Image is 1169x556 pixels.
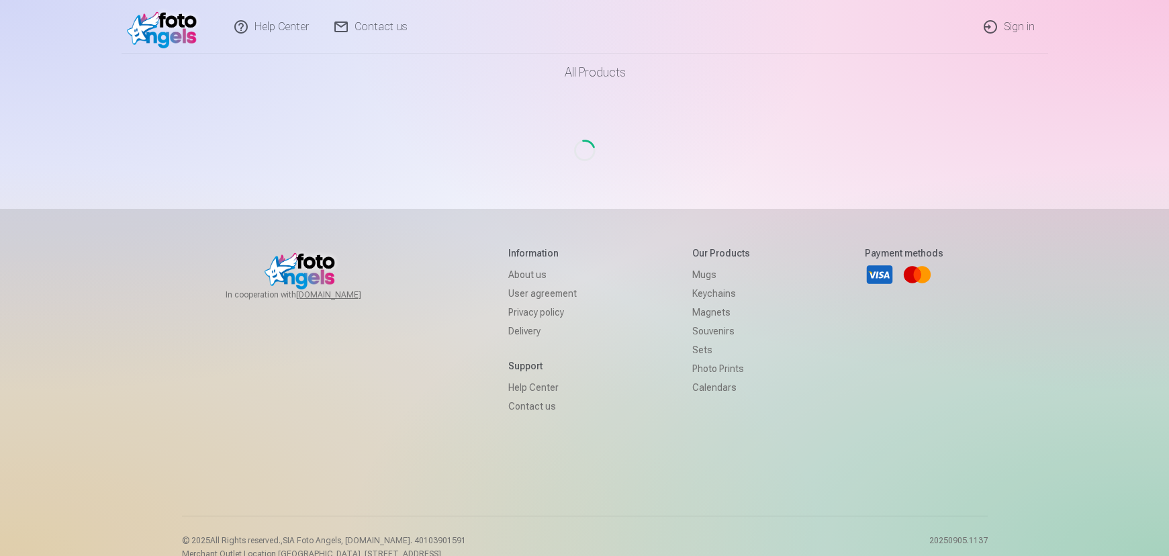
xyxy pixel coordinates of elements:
a: User agreement [508,284,577,303]
a: Magnets [692,303,750,322]
h5: Our products [692,246,750,260]
a: Contact us [508,397,577,416]
h5: Support [508,359,577,373]
a: Privacy policy [508,303,577,322]
h5: Payment methods [865,246,943,260]
a: Souvenirs [692,322,750,340]
img: /fa1 [127,5,204,48]
span: SIA Foto Angels, [DOMAIN_NAME]. 40103901591 [283,536,466,545]
span: In cooperation with [226,289,393,300]
a: All products [527,54,642,91]
a: Keychains [692,284,750,303]
a: Mastercard [902,260,932,289]
p: © 2025 All Rights reserved. , [182,535,466,546]
a: Mugs [692,265,750,284]
a: Delivery [508,322,577,340]
a: Help Center [508,378,577,397]
a: About us [508,265,577,284]
a: Calendars [692,378,750,397]
a: [DOMAIN_NAME] [296,289,393,300]
a: Photo prints [692,359,750,378]
h5: Information [508,246,577,260]
a: Sets [692,340,750,359]
a: Visa [865,260,894,289]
